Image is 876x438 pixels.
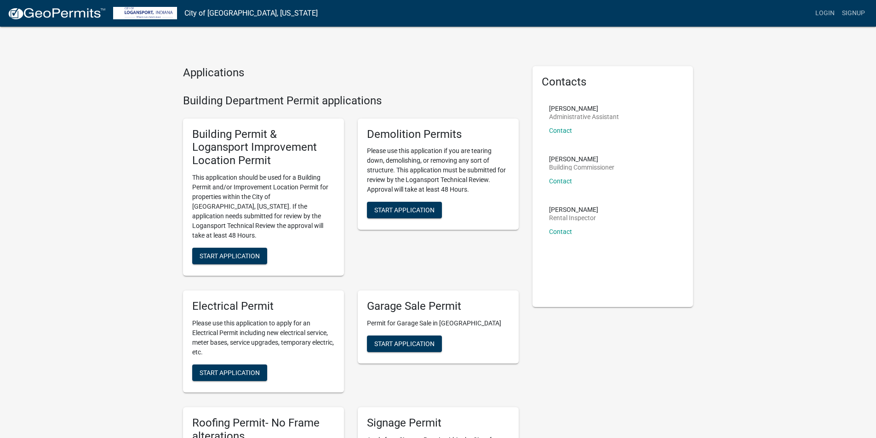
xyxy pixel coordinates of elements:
a: Login [812,5,838,22]
p: Rental Inspector [549,215,598,221]
h5: Garage Sale Permit [367,300,510,313]
p: Please use this application to apply for an Electrical Permit including new electrical service, m... [192,319,335,357]
a: Signup [838,5,869,22]
button: Start Application [192,364,267,381]
p: [PERSON_NAME] [549,105,619,112]
span: Start Application [200,369,260,376]
span: Start Application [374,206,435,214]
p: Building Commissioner [549,164,614,171]
img: City of Logansport, Indiana [113,7,177,19]
h4: Building Department Permit applications [183,94,519,108]
h4: Applications [183,66,519,80]
p: Please use this application if you are tearing down, demolishing, or removing any sort of structu... [367,146,510,194]
button: Start Application [367,336,442,352]
h5: Signage Permit [367,416,510,430]
h5: Contacts [542,75,684,89]
a: City of [GEOGRAPHIC_DATA], [US_STATE] [184,6,318,21]
a: Contact [549,127,572,134]
h5: Demolition Permits [367,128,510,141]
a: Contact [549,228,572,235]
p: [PERSON_NAME] [549,206,598,213]
p: Permit for Garage Sale in [GEOGRAPHIC_DATA] [367,319,510,328]
button: Start Application [192,248,267,264]
a: Contact [549,177,572,185]
span: Start Application [200,252,260,259]
p: Administrative Assistant [549,114,619,120]
span: Start Application [374,340,435,347]
h5: Electrical Permit [192,300,335,313]
p: This application should be used for a Building Permit and/or Improvement Location Permit for prop... [192,173,335,240]
h5: Building Permit & Logansport Improvement Location Permit [192,128,335,167]
button: Start Application [367,202,442,218]
p: [PERSON_NAME] [549,156,614,162]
